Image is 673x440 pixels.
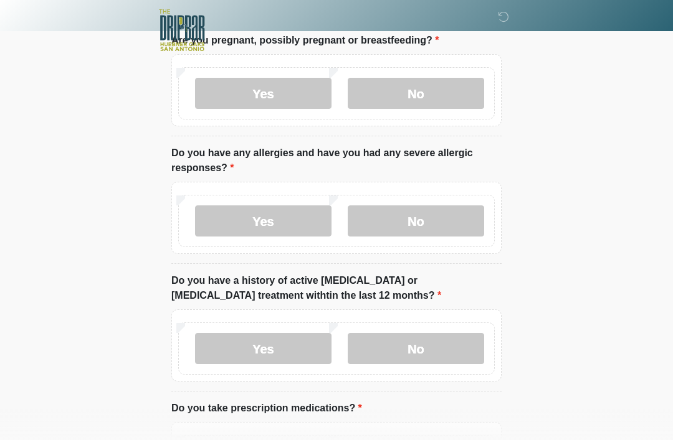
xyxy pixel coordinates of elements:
label: No [348,205,484,236]
label: Do you have any allergies and have you had any severe allergic responses? [171,146,502,176]
label: Yes [195,333,332,364]
img: The DRIPBaR - The Strand at Huebner Oaks Logo [159,9,205,51]
label: Yes [195,205,332,236]
label: No [348,78,484,109]
label: Yes [195,78,332,109]
label: No [348,333,484,364]
label: Do you take prescription medications? [171,401,362,416]
label: Do you have a history of active [MEDICAL_DATA] or [MEDICAL_DATA] treatment withtin the last 12 mo... [171,273,502,303]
